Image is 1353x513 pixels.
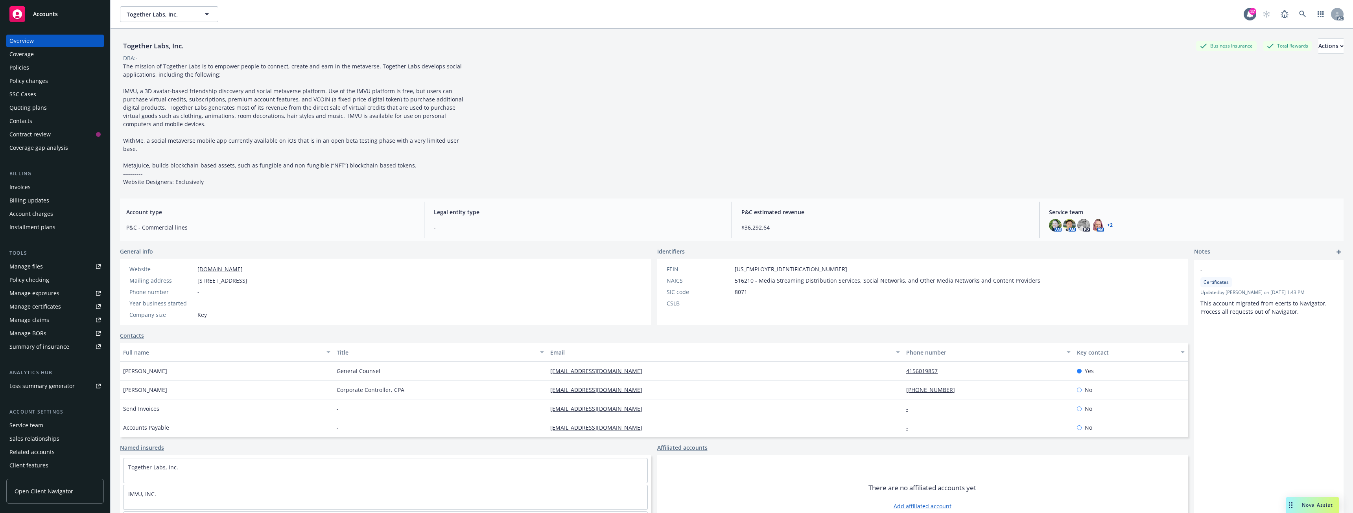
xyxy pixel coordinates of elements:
[9,221,55,234] div: Installment plans
[1196,41,1257,51] div: Business Insurance
[906,424,914,431] a: -
[6,221,104,234] a: Installment plans
[6,419,104,432] a: Service team
[120,247,153,256] span: General info
[735,265,847,273] span: [US_EMPLOYER_IDENTIFICATION_NUMBER]
[126,208,415,216] span: Account type
[1313,6,1329,22] a: Switch app
[1334,247,1344,257] a: add
[6,340,104,353] a: Summary of insurance
[129,311,194,319] div: Company size
[9,142,68,154] div: Coverage gap analysis
[1085,423,1092,432] span: No
[128,490,156,498] a: IMVU, INC.
[657,247,685,256] span: Identifiers
[550,424,649,431] a: [EMAIL_ADDRESS][DOMAIN_NAME]
[6,260,104,273] a: Manage files
[129,288,194,296] div: Phone number
[1259,6,1274,22] a: Start snowing
[6,115,104,127] a: Contacts
[903,343,1074,362] button: Phone number
[1200,289,1337,296] span: Updated by [PERSON_NAME] on [DATE] 1:43 PM
[9,274,49,286] div: Policy checking
[434,223,722,232] span: -
[9,260,43,273] div: Manage files
[1085,405,1092,413] span: No
[334,343,547,362] button: Title
[123,386,167,394] span: [PERSON_NAME]
[9,48,34,61] div: Coverage
[6,369,104,377] div: Analytics hub
[667,276,732,285] div: NAICS
[6,61,104,74] a: Policies
[9,75,48,87] div: Policy changes
[9,380,75,392] div: Loss summary generator
[9,446,55,458] div: Related accounts
[197,276,247,285] span: [STREET_ADDRESS]
[9,115,32,127] div: Contacts
[6,194,104,207] a: Billing updates
[1277,6,1292,22] a: Report a Bug
[6,181,104,193] a: Invoices
[6,35,104,47] a: Overview
[123,405,159,413] span: Send Invoices
[735,276,1040,285] span: 516210 - Media Streaming Distribution Services, Social Networks, and Other Media Networks and Con...
[6,432,104,445] a: Sales relationships
[9,340,69,353] div: Summary of insurance
[1286,497,1339,513] button: Nova Assist
[550,405,649,412] a: [EMAIL_ADDRESS][DOMAIN_NAME]
[741,208,1030,216] span: P&C estimated revenue
[6,142,104,154] a: Coverage gap analysis
[120,41,187,51] div: Together Labs, Inc.
[550,386,649,393] a: [EMAIL_ADDRESS][DOMAIN_NAME]
[741,223,1030,232] span: $36,292.64
[1077,219,1090,232] img: photo
[123,367,167,375] span: [PERSON_NAME]
[6,75,104,87] a: Policy changes
[550,348,891,357] div: Email
[128,463,178,471] a: Together Labs, Inc.
[550,367,649,375] a: [EMAIL_ADDRESS][DOMAIN_NAME]
[6,446,104,458] a: Related accounts
[1085,367,1094,375] span: Yes
[197,299,199,307] span: -
[6,314,104,326] a: Manage claims
[906,405,914,412] a: -
[906,348,1062,357] div: Phone number
[9,88,36,101] div: SSC Cases
[126,223,415,232] span: P&C - Commercial lines
[9,128,51,141] div: Contract review
[1318,39,1344,53] div: Actions
[735,299,737,307] span: -
[6,459,104,472] a: Client features
[123,423,169,432] span: Accounts Payable
[6,380,104,392] a: Loss summary generator
[9,287,59,300] div: Manage exposures
[6,274,104,286] a: Policy checking
[337,386,404,394] span: Corporate Controller, CPA
[6,408,104,416] div: Account settings
[6,88,104,101] a: SSC Cases
[120,443,164,452] a: Named insureds
[197,311,207,319] span: Key
[735,288,747,296] span: 8071
[434,208,722,216] span: Legal entity type
[894,502,951,510] a: Add affiliated account
[9,419,43,432] div: Service team
[120,6,218,22] button: Together Labs, Inc.
[1194,247,1210,257] span: Notes
[337,405,339,413] span: -
[667,288,732,296] div: SIC code
[1107,223,1113,228] a: +2
[6,128,104,141] a: Contract review
[33,11,58,17] span: Accounts
[9,101,47,114] div: Quoting plans
[15,487,73,495] span: Open Client Navigator
[1204,279,1229,286] span: Certificates
[1063,219,1076,232] img: photo
[129,265,194,273] div: Website
[906,367,944,375] a: 4156019857
[9,194,49,207] div: Billing updates
[197,265,243,273] a: [DOMAIN_NAME]
[6,249,104,257] div: Tools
